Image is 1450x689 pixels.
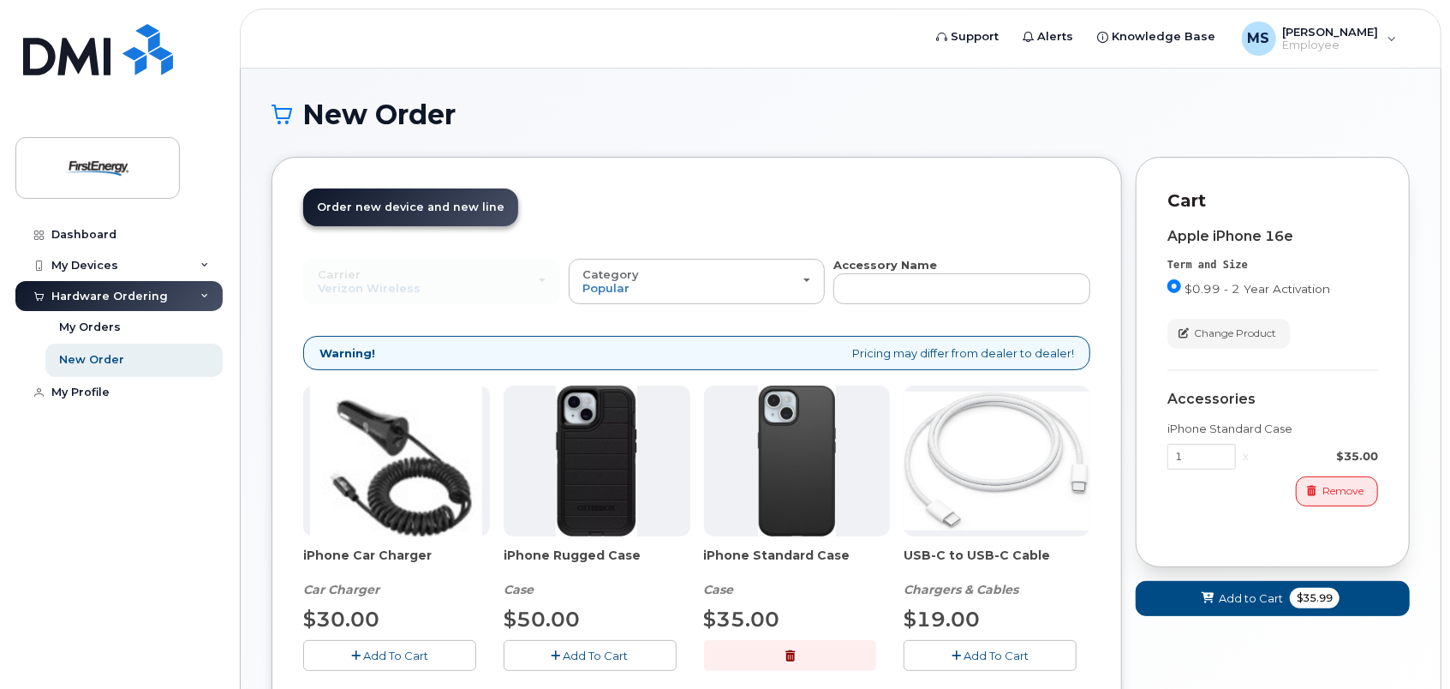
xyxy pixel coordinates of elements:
[1236,448,1256,464] div: x
[583,281,630,295] span: Popular
[1167,258,1378,273] div: Term and Size
[1375,614,1437,676] iframe: Messenger Launcher
[303,607,379,632] span: $30.00
[1219,590,1283,607] span: Add to Cart
[904,582,1018,597] em: Chargers & Cables
[1290,588,1340,608] span: $35.99
[504,547,690,598] div: iPhone Rugged Case
[363,649,428,662] span: Add To Cart
[1167,421,1378,437] div: iPhone Standard Case
[303,582,379,597] em: Car Charger
[1167,392,1378,407] div: Accessories
[904,392,1090,530] img: USB-C.jpg
[904,607,980,632] span: $19.00
[303,640,476,670] button: Add To Cart
[1322,483,1363,499] span: Remove
[303,336,1090,371] div: Pricing may differ from dealer to dealer!
[303,547,490,598] div: iPhone Car Charger
[1256,448,1378,464] div: $35.00
[1167,319,1291,349] button: Change Product
[564,649,629,662] span: Add To Cart
[1167,279,1181,293] input: $0.99 - 2 Year Activation
[1296,476,1378,506] button: Remove
[504,607,580,632] span: $50.00
[310,386,482,536] img: iphonesecg.jpg
[904,640,1077,670] button: Add To Cart
[303,547,490,581] span: iPhone Car Charger
[272,99,1410,129] h1: New Order
[758,386,836,536] img: Symmetry.jpg
[556,386,637,536] img: Defender.jpg
[504,640,677,670] button: Add To Cart
[1167,189,1378,213] p: Cart
[704,582,734,597] em: Case
[1167,229,1378,244] div: Apple iPhone 16e
[1194,326,1276,341] span: Change Product
[833,258,937,272] strong: Accessory Name
[704,607,780,632] span: $35.00
[583,267,640,281] span: Category
[319,345,375,362] strong: Warning!
[904,547,1090,581] span: USB-C to USB-C Cable
[569,259,826,303] button: Category Popular
[704,547,891,581] span: iPhone Standard Case
[964,649,1029,662] span: Add To Cart
[504,582,534,597] em: Case
[904,547,1090,598] div: USB-C to USB-C Cable
[504,547,690,581] span: iPhone Rugged Case
[1184,282,1330,296] span: $0.99 - 2 Year Activation
[1136,581,1410,616] button: Add to Cart $35.99
[317,201,504,213] span: Order new device and new line
[704,547,891,598] div: iPhone Standard Case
